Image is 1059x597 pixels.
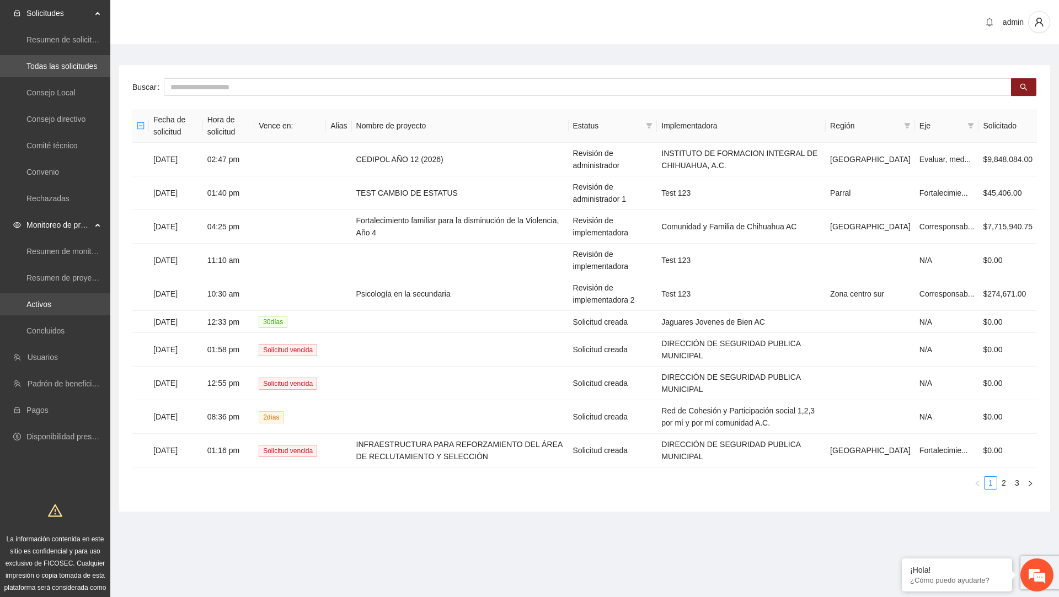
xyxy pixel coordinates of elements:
[26,88,76,97] a: Consejo Local
[915,244,979,277] td: N/A
[26,432,121,441] a: Disponibilidad presupuestal
[26,406,49,415] a: Pagos
[149,311,203,333] td: [DATE]
[904,122,911,129] span: filter
[6,301,210,340] textarea: Escriba su mensaje y pulse “Intro”
[1029,17,1050,27] span: user
[646,122,652,129] span: filter
[203,176,254,210] td: 01:40 pm
[203,367,254,400] td: 12:55 pm
[981,18,998,26] span: bell
[1027,480,1034,487] span: right
[978,277,1037,311] td: $274,671.00
[26,2,92,24] span: Solicitudes
[26,273,145,282] a: Resumen de proyectos aprobados
[978,109,1037,143] th: Solicitado
[978,210,1037,244] td: $7,715,940.75
[352,176,569,210] td: TEST CAMBIO DE ESTATUS
[569,367,657,400] td: Solicitud creada
[352,210,569,244] td: Fortalecimiento familiar para la disminución de la Violencia, Año 4
[149,210,203,244] td: [DATE]
[919,189,968,197] span: Fortalecimie...
[48,503,62,518] span: warning
[657,434,826,467] td: DIRECCIÓN DE SEGURIDAD PUBLICA MUNICIPAL
[910,576,1004,584] p: ¿Cómo puedo ayudarte?
[826,176,915,210] td: Parral
[26,141,78,150] a: Comité técnico
[1011,477,1023,489] a: 3
[1011,78,1036,96] button: search
[657,109,826,143] th: Implementadora
[259,445,317,457] span: Solicitud vencida
[978,434,1037,467] td: $0.00
[657,143,826,176] td: INSTITUTO DE FORMACION INTEGRAL DE CHIHUAHUA, A.C.
[978,244,1037,277] td: $0.00
[1028,11,1050,33] button: user
[352,143,569,176] td: CEDIPOL AÑO 12 (2026)
[569,277,657,311] td: Revisión de implementadora 2
[26,326,65,335] a: Concluidos
[149,176,203,210] td: [DATE]
[352,277,569,311] td: Psicología en la secundaria
[149,143,203,176] td: [DATE]
[657,277,826,311] td: Test 123
[981,13,998,31] button: bell
[26,168,59,176] a: Convenio
[203,434,254,467] td: 01:16 pm
[657,400,826,434] td: Red de Cohesión y Participación social 1,2,3 por mí y por mí comunidad A.C.
[26,115,85,123] a: Consejo directivo
[64,147,152,259] span: Estamos en línea.
[28,379,109,388] a: Padrón de beneficiarios
[28,353,58,362] a: Usuarios
[149,400,203,434] td: [DATE]
[971,476,984,490] button: left
[910,566,1004,574] div: ¡Hola!
[569,400,657,434] td: Solicitud creada
[978,333,1037,367] td: $0.00
[181,6,207,32] div: Minimizar ventana de chat en vivo
[919,446,968,455] span: Fortalecimie...
[26,35,151,44] a: Resumen de solicitudes por aprobar
[573,120,642,132] span: Estatus
[1024,476,1037,490] button: right
[998,477,1010,489] a: 2
[657,333,826,367] td: DIRECCIÓN DE SEGURIDAD PUBLICA MUNICIPAL
[26,214,92,236] span: Monitoreo de proyectos
[132,78,164,96] label: Buscar
[657,367,826,400] td: DIRECCIÓN DE SEGURIDAD PUBLICA MUNICIPAL
[259,411,284,423] span: 2 día s
[915,367,979,400] td: N/A
[203,109,254,143] th: Hora de solicitud
[657,244,826,277] td: Test 123
[978,143,1037,176] td: $9,848,084.00
[915,333,979,367] td: N/A
[919,289,975,298] span: Corresponsab...
[826,143,915,176] td: [GEOGRAPHIC_DATA]
[826,210,915,244] td: [GEOGRAPHIC_DATA]
[919,155,971,164] span: Evaluar, med...
[203,277,254,311] td: 10:30 am
[203,333,254,367] td: 01:58 pm
[259,316,287,328] span: 30 día s
[203,400,254,434] td: 08:36 pm
[569,311,657,333] td: Solicitud creada
[1010,476,1024,490] li: 3
[326,109,351,143] th: Alias
[149,367,203,400] td: [DATE]
[137,122,145,130] span: minus-square
[569,176,657,210] td: Revisión de administrador 1
[26,62,97,71] a: Todas las solicitudes
[57,56,185,71] div: Chatee con nosotros ahora
[965,117,976,134] span: filter
[569,244,657,277] td: Revisión de implementadora
[985,477,997,489] a: 1
[915,400,979,434] td: N/A
[1020,83,1028,92] span: search
[254,109,326,143] th: Vence en:
[902,117,913,134] span: filter
[569,210,657,244] td: Revisión de implementadora
[826,277,915,311] td: Zona centro sur
[26,247,107,256] a: Resumen de monitoreo
[1003,18,1024,26] span: admin
[830,120,900,132] span: Región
